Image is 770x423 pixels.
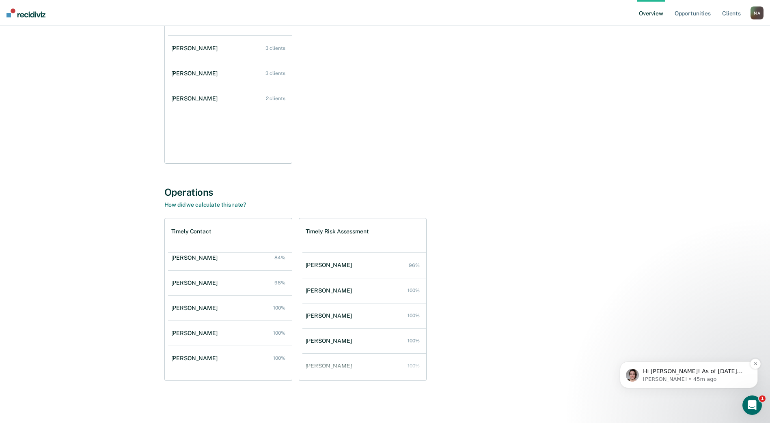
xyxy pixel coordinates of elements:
button: NA [751,6,764,19]
div: message notification from Nora, 45m ago. Hi David! As of tomorrow you should be able to login at ... [12,51,150,78]
button: Dismiss notification [142,48,153,59]
div: 100% [408,363,420,369]
div: 100% [273,330,285,336]
a: [PERSON_NAME] 84% [168,246,292,269]
a: [PERSON_NAME] 2 clients [168,87,292,110]
img: Profile image for Nora [18,58,31,71]
div: 96% [409,263,420,268]
div: [PERSON_NAME] [171,355,221,362]
a: [PERSON_NAME] 100% [302,279,426,302]
div: [PERSON_NAME] [171,45,221,52]
div: [PERSON_NAME] [306,262,355,269]
a: [PERSON_NAME] 100% [302,329,426,352]
a: [PERSON_NAME] 100% [168,347,292,370]
img: Recidiviz [6,9,45,17]
div: 3 clients [265,70,285,76]
div: 3 clients [265,45,285,51]
div: 2 clients [266,96,285,101]
div: 100% [273,305,285,311]
span: 1 [759,395,766,402]
div: 100% [273,355,285,361]
div: N A [751,6,764,19]
div: 100% [408,338,420,344]
div: 98% [274,280,285,286]
iframe: Intercom live chat [742,395,762,415]
div: [PERSON_NAME] [171,254,221,261]
h1: Timely Risk Assessment [306,228,369,235]
div: [PERSON_NAME] [171,330,221,337]
a: [PERSON_NAME] 3 clients [168,37,292,60]
a: [PERSON_NAME] 100% [168,322,292,345]
a: [PERSON_NAME] 100% [302,355,426,378]
a: How did we calculate this rate? [164,201,246,208]
div: 84% [274,255,285,261]
div: Operations [164,186,606,198]
a: [PERSON_NAME] 100% [168,297,292,320]
div: 100% [408,313,420,318]
div: [PERSON_NAME] [306,312,355,319]
div: [PERSON_NAME] [171,70,221,77]
a: [PERSON_NAME] 98% [168,271,292,295]
iframe: Intercom notifications message [608,310,770,401]
h1: Timely Contact [171,228,211,235]
div: [PERSON_NAME] [171,95,221,102]
div: 100% [408,288,420,293]
a: [PERSON_NAME] 3 clients [168,62,292,85]
a: [PERSON_NAME] 96% [302,254,426,277]
div: [PERSON_NAME] [306,287,355,294]
a: [PERSON_NAME] 100% [302,304,426,327]
div: [PERSON_NAME] [306,363,355,370]
p: Hi [PERSON_NAME]! As of [DATE] you should be able to login at [DOMAIN_NAME] and see a screen like... [35,57,140,65]
div: [PERSON_NAME] [171,305,221,312]
div: [PERSON_NAME] [171,280,221,286]
div: [PERSON_NAME] [306,338,355,344]
p: Message from Nora, sent 45m ago [35,65,140,73]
